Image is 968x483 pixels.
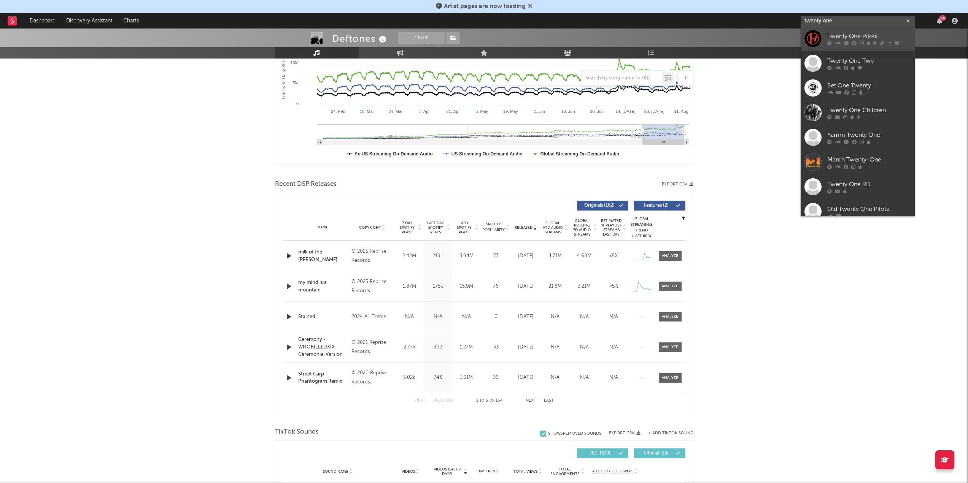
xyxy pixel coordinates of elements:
[351,247,393,265] div: © 2025 Reprise Records
[544,399,554,403] button: Last
[513,469,537,474] span: Total Views
[572,283,597,290] div: 3.21M
[827,56,911,65] div: Twenty One Two
[601,283,626,290] div: <5%
[454,252,479,260] div: 3.94M
[480,399,484,402] span: to
[801,150,915,174] a: March Twenty-One
[513,283,539,290] div: [DATE]
[446,109,459,114] text: 21. Apr
[577,448,628,458] button: UGC(619)
[601,219,622,237] span: Estimated % Playlist Streams Last Day
[61,13,118,29] a: Discovery Assistant
[397,283,422,290] div: 1.87M
[801,174,915,199] a: Twenty One RD
[801,16,915,26] input: Search for artists
[433,399,453,403] button: Previous
[351,338,393,356] div: © 2021 Reprise Records
[662,182,693,187] button: Export CSV
[542,252,568,260] div: 4.71M
[290,60,298,65] text: 10M
[426,313,450,321] div: N/A
[298,249,348,263] a: milk of the [PERSON_NAME]
[469,396,510,405] div: 1 5 164
[827,204,911,214] div: Old Twenty One Pilots
[275,180,337,189] span: Recent DSP Releases
[24,13,61,29] a: Dashboard
[609,431,641,435] button: Export CSV
[426,221,446,234] span: Last Day Spotify Plays
[454,313,479,321] div: N/A
[801,199,915,224] a: Old Twenty One Pilots
[561,109,575,114] text: 16. Jun
[419,109,430,114] text: 7. Apr
[572,219,593,237] span: Global Rolling 7D Audio Streams
[296,101,298,106] text: 0
[426,344,450,351] div: 302
[827,106,911,115] div: Twenty One Children
[644,109,664,114] text: 28. [DATE]
[937,18,942,24] button: 34
[582,451,617,456] span: UGC ( 619 )
[298,313,348,321] div: Stained
[482,222,505,233] span: Spotify Popularity
[451,151,522,157] text: US Streaming On-Demand Audio
[298,279,348,294] a: my mind is a mountain
[582,75,662,81] input: Search by song name or URL
[415,399,426,403] button: First
[397,313,422,321] div: N/A
[397,252,422,260] div: 2.42M
[483,374,509,382] div: 36
[827,81,911,90] div: Set One Twenty
[275,12,693,164] svg: Luminate Daily Consumption
[483,283,509,290] div: 76
[275,428,319,437] span: TikTok Sounds
[359,225,381,230] span: Copyright
[615,109,636,114] text: 14. [DATE]
[827,155,911,164] div: March Twenty-One
[359,109,374,114] text: 10. Mar
[351,277,393,296] div: © 2025 Reprise Records
[549,467,580,476] span: Total Engagements
[281,51,286,99] text: Luminate Daily Streams
[577,201,628,211] button: Originals(162)
[397,344,422,351] div: 2.77k
[490,399,494,402] span: of
[601,344,626,351] div: N/A
[454,344,479,351] div: 1.27M
[526,399,536,403] button: Next
[483,344,509,351] div: 33
[513,252,539,260] div: [DATE]
[483,313,509,321] div: 0
[426,283,450,290] div: 175k
[503,109,518,114] text: 19. May
[542,374,568,382] div: N/A
[332,32,388,45] div: Deftones
[548,431,601,436] div: Show 5 Removed Sounds
[515,225,532,230] span: Released
[540,151,619,157] text: Global Streaming On-Demand Audio
[801,76,915,100] a: Set One Twenty
[801,51,915,76] a: Twenty One Two
[298,371,348,385] a: Street Carp - Phantogram Remix
[801,100,915,125] a: Twenty One Children
[298,336,348,358] div: Ceremony - WHOKILLEDXIX Ceremonial Version
[528,3,532,10] span: Dismiss
[323,469,348,474] span: Sound Name
[542,344,568,351] div: N/A
[475,109,488,114] text: 5. May
[939,15,946,21] div: 34
[582,203,617,208] span: Originals ( 162 )
[426,252,450,260] div: 219k
[572,374,597,382] div: N/A
[542,221,563,234] span: Global ATD Audio Streams
[801,26,915,51] a: Twenty One Pilots
[454,374,479,382] div: 1.01M
[639,451,674,456] span: Official ( 24 )
[630,216,653,239] div: Global Streaming Trend (Last 60D)
[454,283,479,290] div: 15.9M
[592,469,633,474] span: Author / Followers
[388,109,403,114] text: 24. Mar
